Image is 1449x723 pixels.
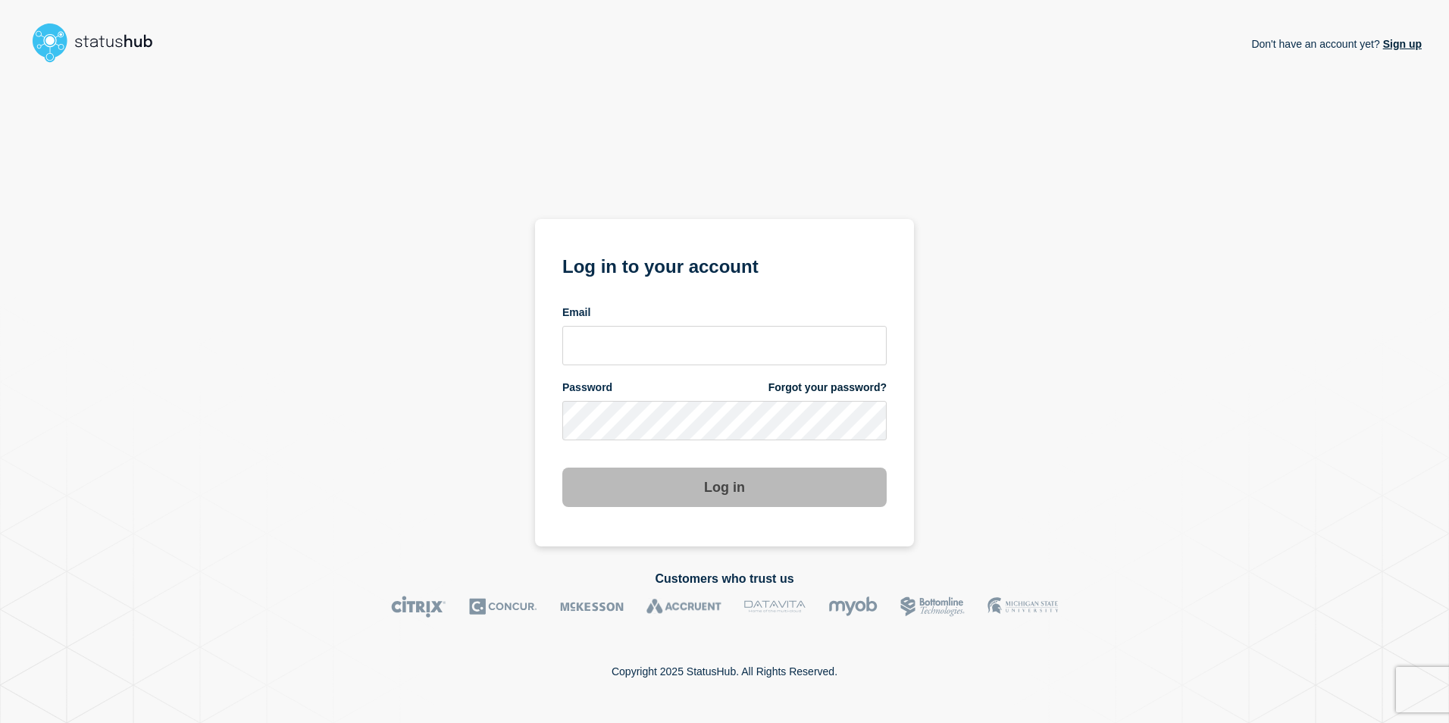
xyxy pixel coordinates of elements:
p: Don't have an account yet? [1251,26,1422,62]
span: Password [562,380,612,395]
a: Sign up [1380,38,1422,50]
p: Copyright 2025 StatusHub. All Rights Reserved. [612,665,837,678]
img: MSU logo [987,596,1058,618]
img: DataVita logo [744,596,806,618]
input: email input [562,326,887,365]
h2: Customers who trust us [27,572,1422,586]
input: password input [562,401,887,440]
img: Citrix logo [391,596,446,618]
button: Log in [562,468,887,507]
img: McKesson logo [560,596,624,618]
img: Bottomline logo [900,596,965,618]
a: Forgot your password? [768,380,887,395]
img: Concur logo [469,596,537,618]
img: StatusHub logo [27,18,171,67]
h1: Log in to your account [562,251,887,279]
img: Accruent logo [646,596,721,618]
img: myob logo [828,596,878,618]
span: Email [562,305,590,320]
